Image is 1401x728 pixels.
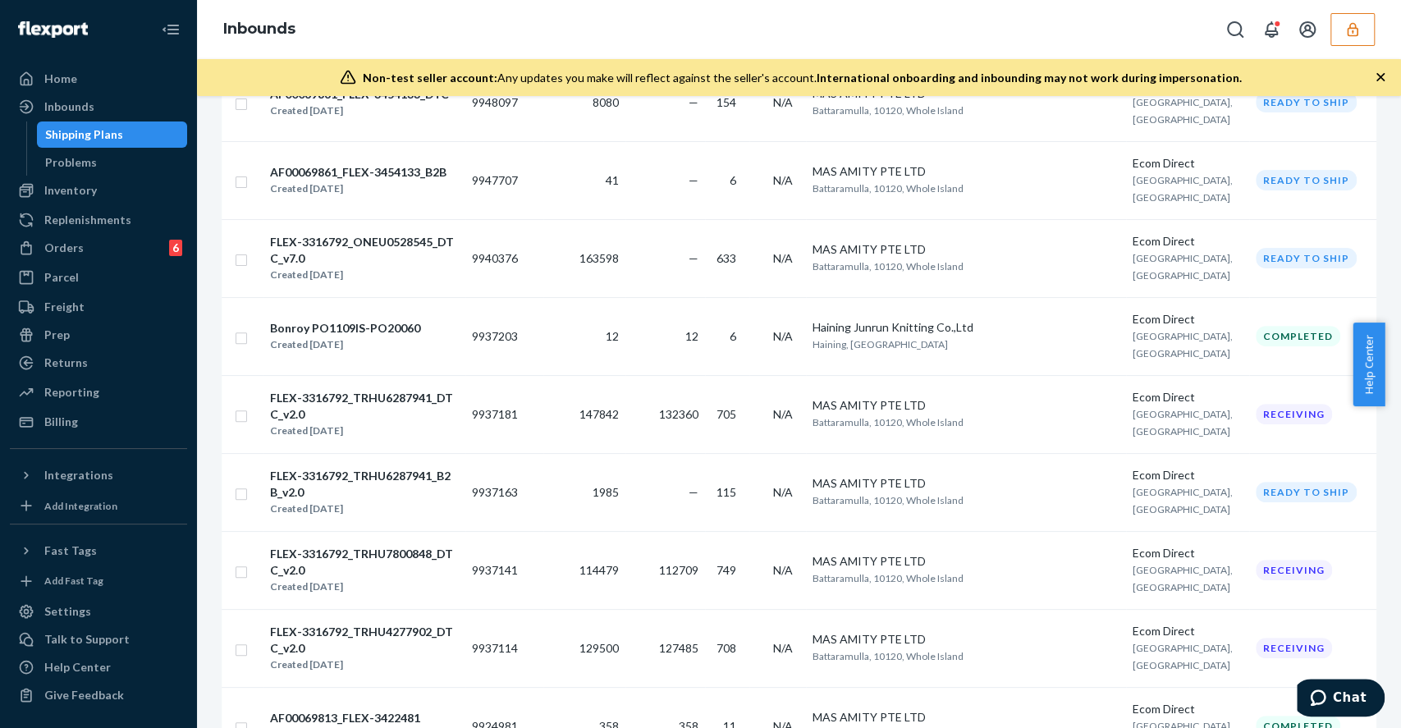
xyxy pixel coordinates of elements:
div: MAS AMITY PTE LTD [813,475,1119,492]
span: 12 [685,329,698,343]
div: Prep [44,327,70,343]
span: — [689,485,698,499]
td: 9937141 [465,531,543,609]
div: Billing [44,414,78,430]
div: Home [44,71,77,87]
span: — [689,173,698,187]
span: N/A [773,563,793,577]
div: Help Center [44,659,111,675]
span: N/A [773,173,793,187]
span: 112709 [659,563,698,577]
td: 9937203 [465,297,543,375]
td: 9937181 [465,375,543,453]
div: Receiving [1256,638,1332,658]
a: Shipping Plans [37,121,188,148]
div: Created [DATE] [270,103,449,119]
td: 9948097 [465,63,543,141]
div: AF00069861_FLEX-3454133_B2B [270,164,446,181]
span: 129500 [579,641,619,655]
div: MAS AMITY PTE LTD [813,397,1119,414]
a: Inventory [10,177,187,204]
div: Created [DATE] [270,657,458,673]
div: Created [DATE] [270,501,458,517]
span: 6 [730,173,736,187]
span: [GEOGRAPHIC_DATA], [GEOGRAPHIC_DATA] [1133,252,1233,282]
div: Any updates you make will reflect against the seller's account. [363,70,1242,86]
span: 1985 [593,485,619,499]
span: Battaramulla, 10120, Whole Island [813,182,964,195]
span: N/A [773,407,793,421]
span: 749 [717,563,736,577]
a: Home [10,66,187,92]
button: Open notifications [1255,13,1288,46]
span: International onboarding and inbounding may not work during impersonation. [817,71,1242,85]
span: 6 [730,329,736,343]
span: [GEOGRAPHIC_DATA], [GEOGRAPHIC_DATA] [1133,642,1233,671]
div: Inventory [44,182,97,199]
div: FLEX-3316792_TRHU6287941_DTC_v2.0 [270,390,458,423]
div: Completed [1256,326,1340,346]
span: [GEOGRAPHIC_DATA], [GEOGRAPHIC_DATA] [1133,564,1233,593]
span: 708 [717,641,736,655]
div: Created [DATE] [270,181,446,197]
span: — [689,95,698,109]
div: Add Fast Tag [44,574,103,588]
div: Settings [44,603,91,620]
td: 9940376 [465,219,543,297]
div: Ecom Direct [1133,389,1243,405]
a: Freight [10,294,187,320]
span: N/A [773,485,793,499]
a: Parcel [10,264,187,291]
span: Battaramulla, 10120, Whole Island [813,650,964,662]
button: Fast Tags [10,538,187,564]
a: Add Fast Tag [10,570,187,593]
button: Integrations [10,462,187,488]
div: Orders [44,240,84,256]
div: MAS AMITY PTE LTD [813,553,1119,570]
div: Ecom Direct [1133,467,1243,483]
div: Returns [44,355,88,371]
div: Reporting [44,384,99,401]
div: Fast Tags [44,543,97,559]
a: Prep [10,322,187,348]
a: Settings [10,598,187,625]
div: Haining Junrun Knitting Co.,Ltd [813,319,1119,336]
div: Ecom Direct [1133,701,1243,717]
div: Ecom Direct [1133,155,1243,172]
span: 705 [717,407,736,421]
span: 633 [717,251,736,265]
div: Ecom Direct [1133,311,1243,327]
span: Battaramulla, 10120, Whole Island [813,572,964,584]
span: Battaramulla, 10120, Whole Island [813,416,964,428]
span: 12 [606,329,619,343]
div: MAS AMITY PTE LTD [813,163,1119,180]
button: Help Center [1353,323,1385,406]
button: Open Search Box [1219,13,1252,46]
div: Bonroy PO1109IS-PO20060 [270,320,420,337]
ol: breadcrumbs [210,6,309,53]
div: Freight [44,299,85,315]
div: Talk to Support [44,631,130,648]
span: Haining, [GEOGRAPHIC_DATA] [813,338,948,350]
span: [GEOGRAPHIC_DATA], [GEOGRAPHIC_DATA] [1133,174,1233,204]
a: Help Center [10,654,187,680]
div: Problems [45,154,97,171]
div: Shipping Plans [45,126,123,143]
span: 163598 [579,251,619,265]
button: Give Feedback [10,682,187,708]
div: Ready to ship [1256,482,1357,502]
span: Battaramulla, 10120, Whole Island [813,260,964,272]
button: Talk to Support [10,626,187,652]
span: 132360 [659,407,698,421]
div: Ecom Direct [1133,623,1243,639]
span: Battaramulla, 10120, Whole Island [813,494,964,506]
a: Orders6 [10,235,187,261]
img: Flexport logo [18,21,88,38]
span: 8080 [593,95,619,109]
a: Inbounds [10,94,187,120]
td: 9947707 [465,141,543,219]
button: Close Navigation [154,13,187,46]
span: Non-test seller account: [363,71,497,85]
span: N/A [773,329,793,343]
